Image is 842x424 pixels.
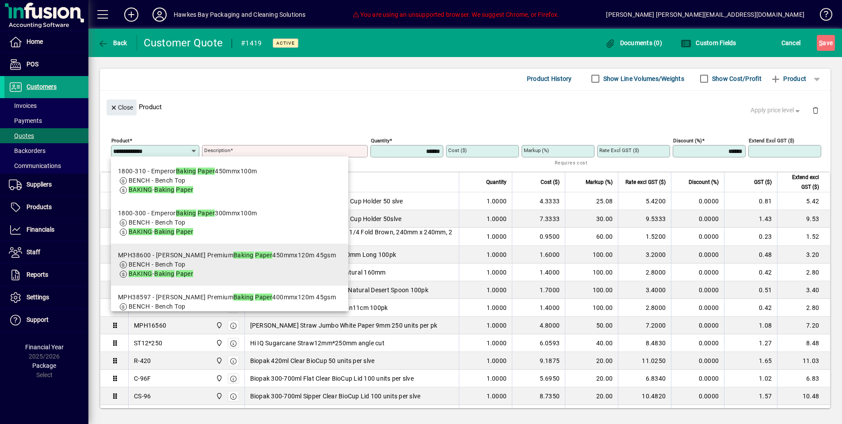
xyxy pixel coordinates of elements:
[9,132,34,139] span: Quotes
[145,7,174,23] button: Profile
[586,177,613,187] span: Markup (%)
[25,344,64,351] span: Financial Year
[565,192,618,210] td: 25.08
[487,286,507,294] span: 1.0000
[111,160,348,202] mat-option: 1800-310 - Emperor Baking Paper 450mmx100m
[213,391,224,401] span: Central
[111,286,348,328] mat-option: MPH38597 - Matthews Premium Baking Paper 400mmx120m 45gsm
[487,303,507,312] span: 1.0000
[118,251,336,260] div: MPH38600 - [PERSON_NAME] Premium 450mmx120m 45gsm
[487,214,507,223] span: 1.0000
[4,174,88,196] a: Suppliers
[487,321,507,330] span: 1.0000
[129,186,152,193] em: BAKING
[624,303,666,312] div: 2.8000
[4,196,88,218] a: Products
[783,172,819,192] span: Extend excl GST ($)
[565,387,618,405] td: 20.00
[671,210,724,228] td: 0.0000
[144,36,223,50] div: Customer Quote
[371,138,389,144] mat-label: Quantity
[671,281,724,299] td: 0.0000
[724,192,777,210] td: 0.81
[624,250,666,259] div: 3.2000
[487,339,507,348] span: 1.0000
[487,268,507,277] span: 1.0000
[154,270,175,277] em: Baking
[777,264,830,281] td: 2.80
[276,40,295,46] span: Active
[129,177,185,184] span: BENCH - Bench Top
[724,405,777,423] td: 2.75
[751,106,802,115] span: Apply price level
[134,356,151,365] div: R-420
[98,39,127,46] span: Back
[602,74,684,83] label: Show Line Volumes/Weights
[27,83,57,90] span: Customers
[605,39,662,46] span: Documents (0)
[9,147,46,154] span: Backorders
[754,177,772,187] span: GST ($)
[512,281,565,299] td: 1.7000
[689,177,719,187] span: Discount (%)
[111,244,348,286] mat-option: MPH38600 - Matthews Premium Baking Paper 450mmx120m 45gsm
[512,334,565,352] td: 6.0593
[233,294,254,301] em: Baking
[154,228,175,235] em: Baking
[777,352,830,370] td: 11.03
[805,99,826,121] button: Delete
[255,294,272,301] em: Paper
[624,392,666,401] div: 10.4820
[27,271,48,278] span: Reports
[4,264,88,286] a: Reports
[724,228,777,246] td: 0.23
[487,232,507,241] span: 1.0000
[27,38,43,45] span: Home
[624,321,666,330] div: 7.2000
[9,102,37,109] span: Invoices
[565,334,618,352] td: 40.00
[671,352,724,370] td: 0.0000
[724,317,777,334] td: 1.08
[624,356,666,365] div: 11.0250
[512,228,565,246] td: 0.9500
[204,147,230,153] mat-label: Description
[104,103,139,111] app-page-header-button: Close
[512,246,565,264] td: 1.6000
[4,143,88,158] a: Backorders
[599,147,639,153] mat-label: Rate excl GST ($)
[671,192,724,210] td: 0.0000
[32,362,56,369] span: Package
[777,334,830,352] td: 8.48
[213,338,224,348] span: Central
[819,39,823,46] span: S
[777,405,830,423] td: 18.31
[523,71,575,87] button: Product History
[671,405,724,423] td: 0.0000
[9,117,42,124] span: Payments
[4,128,88,143] a: Quotes
[9,162,61,169] span: Communications
[176,270,193,277] em: Paper
[213,356,224,366] span: Central
[671,370,724,387] td: 0.0000
[777,370,830,387] td: 6.83
[486,177,507,187] span: Quantity
[250,374,414,383] span: Biopak 300-700ml Flat Clear BioCup Lid 100 units per slve
[724,352,777,370] td: 1.65
[565,210,618,228] td: 30.00
[555,157,587,168] mat-hint: Requires cost
[565,317,618,334] td: 50.00
[527,72,572,86] span: Product History
[129,270,193,277] span: -
[749,138,794,144] mat-label: Extend excl GST ($)
[129,228,193,235] span: -
[4,31,88,53] a: Home
[624,268,666,277] div: 2.8000
[255,252,272,259] em: Paper
[671,246,724,264] td: 0.0000
[565,264,618,281] td: 100.00
[512,317,565,334] td: 4.8000
[198,168,215,175] em: Paper
[624,214,666,223] div: 9.5333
